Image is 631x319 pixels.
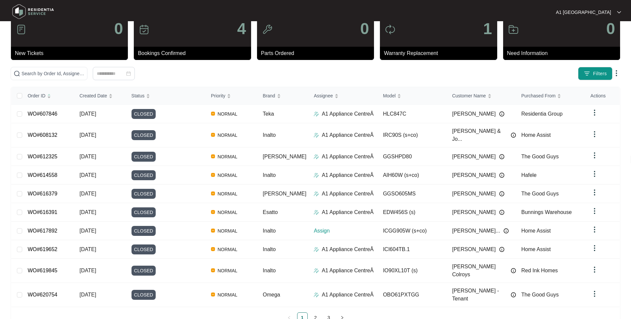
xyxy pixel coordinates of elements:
[606,21,615,37] p: 0
[593,70,607,77] span: Filters
[131,290,156,300] span: CLOSED
[131,152,156,162] span: CLOSED
[322,110,374,118] p: A1 Appliance CentreÂ
[79,246,96,252] span: [DATE]
[591,226,599,234] img: dropdown arrow
[322,267,374,275] p: A1 Appliance CentreÂ
[378,222,447,240] td: ICGG905W (s+co)
[452,171,496,179] span: [PERSON_NAME]
[591,207,599,215] img: dropdown arrow
[322,245,374,253] p: A1 Appliance CentreÂ
[447,87,516,105] th: Customer Name
[452,127,507,143] span: [PERSON_NAME] & Jo...
[591,151,599,159] img: dropdown arrow
[521,154,559,159] span: The Good Guys
[79,92,107,99] span: Created Date
[511,133,516,138] img: Info icon
[211,268,215,272] img: Vercel Logo
[483,21,492,37] p: 1
[322,153,374,161] p: A1 Appliance CentreÂ
[452,110,496,118] span: [PERSON_NAME]
[126,87,206,105] th: Status
[378,185,447,203] td: GGSO605MS
[591,188,599,196] img: dropdown arrow
[27,132,57,138] a: WO#608132
[211,229,215,233] img: Vercel Logo
[131,266,156,276] span: CLOSED
[211,210,215,214] img: Vercel Logo
[591,109,599,117] img: dropdown arrow
[378,87,447,105] th: Model
[114,21,123,37] p: 0
[314,292,319,297] img: Assigner Icon
[27,268,57,273] a: WO#619845
[215,153,240,161] span: NORMAL
[322,131,374,139] p: A1 Appliance CentreÂ
[27,246,57,252] a: WO#619652
[578,67,612,80] button: filter iconFilters
[378,203,447,222] td: EDW456S (s)
[499,247,504,252] img: Info icon
[521,228,551,234] span: Home Assist
[521,191,559,196] span: The Good Guys
[79,268,96,273] span: [DATE]
[263,292,280,297] span: Omega
[27,154,57,159] a: WO#612325
[14,70,20,77] img: search-icon
[74,87,126,105] th: Created Date
[215,245,240,253] span: NORMAL
[452,245,496,253] span: [PERSON_NAME]
[521,292,559,297] span: The Good Guys
[263,132,276,138] span: Inalto
[617,11,621,14] img: dropdown arrow
[15,49,128,57] p: New Tickets
[261,49,374,57] p: Parts Ordered
[215,291,240,299] span: NORMAL
[263,172,276,178] span: Inalto
[521,111,563,117] span: Residentia Group
[215,171,240,179] span: NORMAL
[27,191,57,196] a: WO#616379
[131,170,156,180] span: CLOSED
[314,92,333,99] span: Assignee
[10,2,56,22] img: residentia service logo
[131,226,156,236] span: CLOSED
[308,87,378,105] th: Assignee
[452,153,496,161] span: [PERSON_NAME]
[591,244,599,252] img: dropdown arrow
[452,227,500,235] span: [PERSON_NAME]...
[503,228,509,234] img: Info icon
[521,92,555,99] span: Purchased From
[211,292,215,296] img: Vercel Logo
[314,133,319,138] img: Assigner Icon
[521,209,572,215] span: Bunnings Warehouse
[378,240,447,259] td: ICI604TB.1
[27,172,57,178] a: WO#614558
[322,190,374,198] p: A1 Appliance CentreÂ
[322,208,374,216] p: A1 Appliance CentreÂ
[263,154,306,159] span: [PERSON_NAME]
[584,70,590,77] img: filter icon
[16,24,26,35] img: icon
[322,291,374,299] p: A1 Appliance CentreÂ
[383,92,395,99] span: Model
[27,209,57,215] a: WO#616391
[511,268,516,273] img: Info icon
[27,111,57,117] a: WO#607846
[211,92,226,99] span: Priority
[508,24,519,35] img: icon
[499,173,504,178] img: Info icon
[215,267,240,275] span: NORMAL
[314,154,319,159] img: Assigner Icon
[211,173,215,177] img: Vercel Logo
[139,24,149,35] img: icon
[211,191,215,195] img: Vercel Logo
[215,110,240,118] span: NORMAL
[138,49,251,57] p: Bookings Confirmed
[507,49,620,57] p: Need Information
[131,189,156,199] span: CLOSED
[257,87,308,105] th: Brand
[79,209,96,215] span: [DATE]
[211,154,215,158] img: Vercel Logo
[612,69,620,77] img: dropdown arrow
